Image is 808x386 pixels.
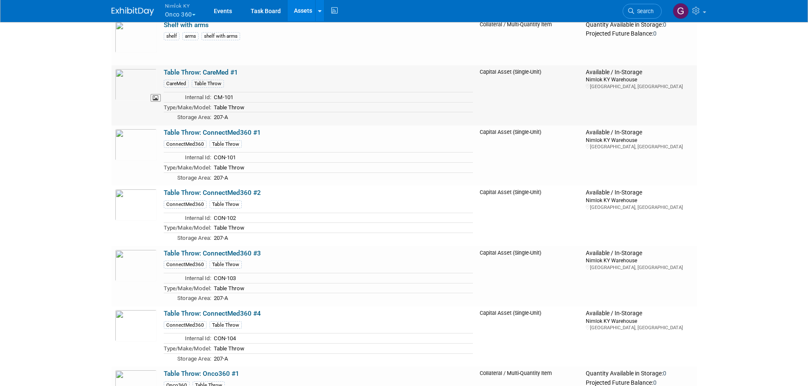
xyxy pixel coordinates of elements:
a: Table Throw: ConnectMed360 #1 [164,129,261,136]
td: CON-101 [211,153,473,163]
div: Table Throw [210,200,242,208]
div: Available / In-Storage [586,310,693,317]
td: Table Throw [211,283,473,293]
span: 0 [663,21,666,28]
span: Storage Area: [177,355,211,362]
td: Table Throw [211,102,473,112]
a: Table Throw: Onco360 #1 [164,370,239,378]
td: Table Throw [211,223,473,233]
div: Table Throw [210,261,242,269]
td: 207-A [211,293,473,303]
span: Nimlok KY [165,1,196,10]
td: Type/Make/Model: [164,102,211,112]
td: Internal Id: [164,213,211,223]
td: CON-104 [211,333,473,344]
div: ConnectMed360 [164,321,207,329]
td: 207-A [211,233,473,243]
div: Nimlok KY Warehouse [586,197,693,204]
div: ConnectMed360 [164,200,207,208]
td: Capital Asset (Single-Unit) [476,306,583,367]
td: Collateral / Multi-Quantity Item [476,18,583,65]
td: 207-A [211,353,473,363]
a: Search [623,4,662,19]
div: [GEOGRAPHIC_DATA], [GEOGRAPHIC_DATA] [586,264,693,271]
span: Storage Area: [177,295,211,301]
img: Gwendalyn Bauer [673,3,689,19]
td: Capital Asset (Single-Unit) [476,65,583,125]
td: CM-101 [211,92,473,103]
div: Available / In-Storage [586,69,693,76]
div: Quantity Available in Storage: [586,21,693,29]
span: View Asset Image [151,94,161,102]
div: Nimlok KY Warehouse [586,136,693,144]
td: Capital Asset (Single-Unit) [476,246,583,306]
td: 207-A [211,112,473,122]
div: Table Throw [210,321,242,329]
td: CON-103 [211,273,473,283]
td: Type/Make/Model: [164,344,211,354]
div: Nimlok KY Warehouse [586,76,693,83]
td: Internal Id: [164,92,211,103]
td: Capital Asset (Single-Unit) [476,125,583,186]
div: Quantity Available in Storage: [586,370,693,378]
div: [GEOGRAPHIC_DATA], [GEOGRAPHIC_DATA] [586,83,693,90]
td: CON-102 [211,213,473,223]
span: 0 [653,379,657,386]
td: Type/Make/Model: [164,163,211,173]
a: Shelf with arms [164,21,209,29]
a: Table Throw: ConnectMed360 #3 [164,250,261,257]
div: Nimlok KY Warehouse [586,257,693,264]
span: Storage Area: [177,175,211,181]
div: CareMed [164,80,189,88]
td: Internal Id: [164,333,211,344]
div: Available / In-Storage [586,189,693,197]
td: Internal Id: [164,153,211,163]
div: ConnectMed360 [164,140,207,148]
td: Table Throw [211,344,473,354]
a: Table Throw: ConnectMed360 #2 [164,189,261,197]
td: Type/Make/Model: [164,283,211,293]
img: ExhibitDay [112,7,154,16]
span: Storage Area: [177,114,211,120]
span: Search [634,8,654,14]
div: arms [182,32,199,40]
td: Internal Id: [164,273,211,283]
a: Table Throw: ConnectMed360 #4 [164,310,261,317]
div: Nimlok KY Warehouse [586,317,693,325]
span: 0 [663,370,666,377]
div: Available / In-Storage [586,250,693,257]
td: 207-A [211,172,473,182]
div: Available / In-Storage [586,129,693,136]
div: Table Throw [192,80,224,88]
td: Capital Asset (Single-Unit) [476,186,583,246]
td: Table Throw [211,163,473,173]
div: [GEOGRAPHIC_DATA], [GEOGRAPHIC_DATA] [586,204,693,211]
span: Storage Area: [177,235,211,241]
div: shelf with arms [201,32,240,40]
div: Table Throw [210,140,242,148]
div: [GEOGRAPHIC_DATA], [GEOGRAPHIC_DATA] [586,325,693,331]
div: Projected Future Balance: [586,28,693,38]
div: [GEOGRAPHIC_DATA], [GEOGRAPHIC_DATA] [586,144,693,150]
div: ConnectMed360 [164,261,207,269]
a: Table Throw: CareMed #1 [164,69,238,76]
span: 0 [653,30,657,37]
div: shelf [164,32,179,40]
td: Type/Make/Model: [164,223,211,233]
